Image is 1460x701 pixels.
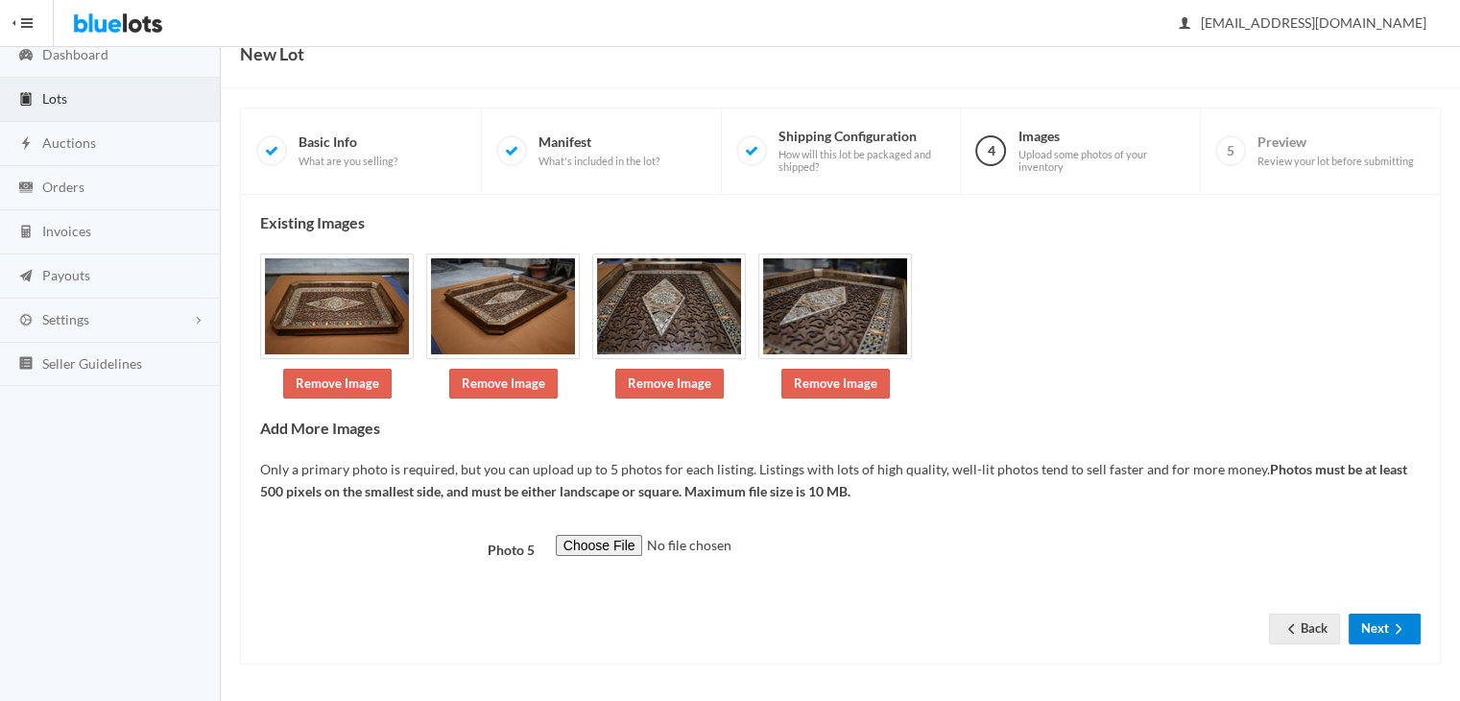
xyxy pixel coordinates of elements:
span: How will this lot be packaged and shipped? [778,148,945,174]
button: Nextarrow forward [1349,614,1421,643]
span: Dashboard [42,46,108,62]
span: Images [1017,128,1185,174]
span: Auctions [42,134,96,151]
ion-icon: cash [16,180,36,198]
ion-icon: calculator [16,224,36,242]
p: Only a primary photo is required, but you can upload up to 5 photos for each listing. Listings wi... [260,459,1421,502]
b: Photos must be at least 500 pixels on the smallest side, and must be either landscape or square. ... [260,461,1407,499]
span: [EMAIL_ADDRESS][DOMAIN_NAME] [1180,14,1426,31]
span: Payouts [42,267,90,283]
ion-icon: person [1175,15,1194,34]
span: Settings [42,311,89,327]
a: Remove Image [449,369,558,399]
span: Manifest [539,133,659,167]
span: Basic Info [299,133,397,167]
span: What are you selling? [299,155,397,168]
ion-icon: list box [16,355,36,374]
ion-icon: flash [16,135,36,154]
span: Preview [1257,133,1414,167]
img: ea6994f9-ce1f-46dd-8dbf-47f7d1d40b8a-1704130265.jpg [592,254,746,359]
span: What's included in the lot? [539,155,659,168]
ion-icon: clipboard [16,91,36,109]
span: 4 [975,135,1006,166]
ion-icon: paper plane [16,268,36,286]
span: Review your lot before submitting [1257,155,1414,168]
ion-icon: arrow back [1281,621,1301,640]
a: Remove Image [283,369,392,399]
span: Upload some photos of your inventory [1017,148,1185,174]
a: Remove Image [615,369,724,399]
h1: New Lot [240,39,304,68]
span: Orders [42,179,84,195]
span: 5 [1215,135,1246,166]
img: dd6f9b42-4add-4d6c-a5f5-e1f992c7c92b-1704130264.jpg [426,254,580,359]
h4: Add More Images [260,420,1421,437]
ion-icon: speedometer [16,47,36,65]
span: Shipping Configuration [778,128,945,174]
a: arrow backBack [1269,614,1340,643]
h4: Existing Images [260,214,1421,231]
span: Lots [42,90,67,107]
img: 4b614477-6548-4502-ba40-dd3b3941ef40-1704130267.jpg [758,254,912,359]
ion-icon: cog [16,312,36,330]
span: Invoices [42,223,91,239]
label: Photo 5 [250,535,545,562]
span: Seller Guidelines [42,355,142,372]
ion-icon: arrow forward [1389,621,1408,640]
img: 3b05c467-42da-43b8-8bfb-7c964bb979db-1704130262.jpg [260,254,414,359]
a: Remove Image [781,369,890,399]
